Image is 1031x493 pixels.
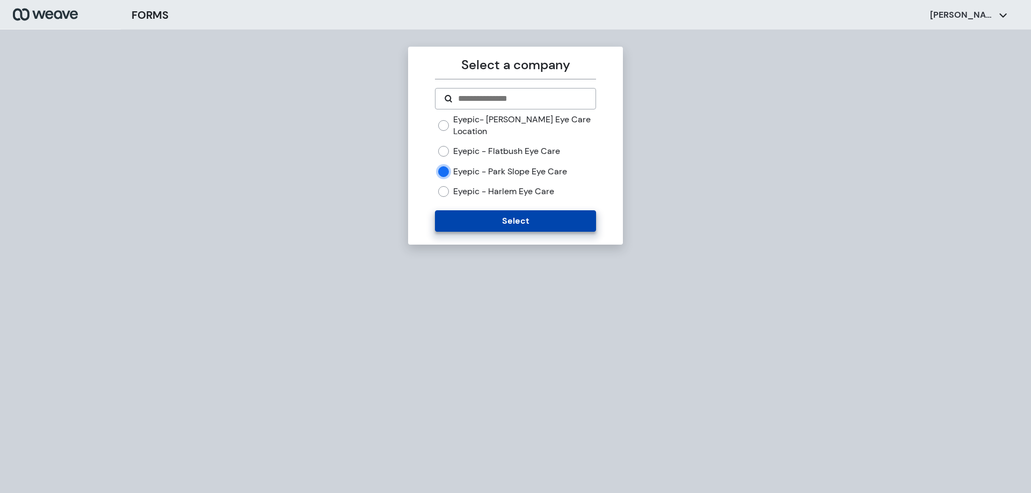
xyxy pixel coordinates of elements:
label: Eyepic- [PERSON_NAME] Eye Care Location [453,114,596,137]
label: Eyepic - Park Slope Eye Care [453,166,567,178]
label: Eyepic - Flatbush Eye Care [453,145,560,157]
label: Eyepic - Harlem Eye Care [453,186,554,197]
input: Search [457,92,586,105]
button: Select [435,210,596,232]
p: [PERSON_NAME] [930,9,994,21]
p: Select a company [435,55,596,75]
h3: FORMS [132,7,169,23]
